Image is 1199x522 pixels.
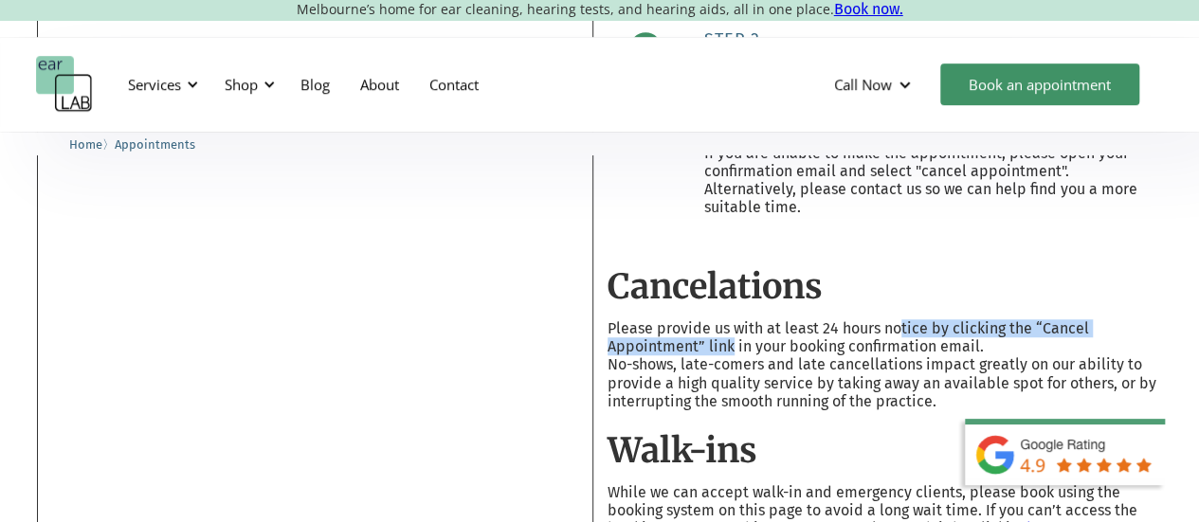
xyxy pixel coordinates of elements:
[285,57,345,112] a: Blog
[69,135,102,153] a: Home
[69,135,115,154] li: 〉
[608,265,1162,310] h2: Cancelations
[36,56,93,113] a: home
[834,75,892,94] div: Call Now
[608,319,1162,355] p: Please provide us with at least 24 hours notice by clicking the “Cancel Appointment” link in your...
[608,429,1162,474] h2: Walk-ins
[704,30,1161,49] div: STEP 3
[128,75,181,94] div: Services
[225,75,258,94] div: Shop
[115,137,195,152] span: Appointments
[115,135,195,153] a: Appointments
[213,56,281,113] div: Shop
[69,137,102,152] span: Home
[117,56,204,113] div: Services
[819,56,931,113] div: Call Now
[940,63,1139,105] a: Book an appointment
[414,57,494,112] a: Contact
[345,57,414,112] a: About
[608,355,1162,410] p: No-shows, late-comers and late cancellations impact greatly on our ability to provide a high qual...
